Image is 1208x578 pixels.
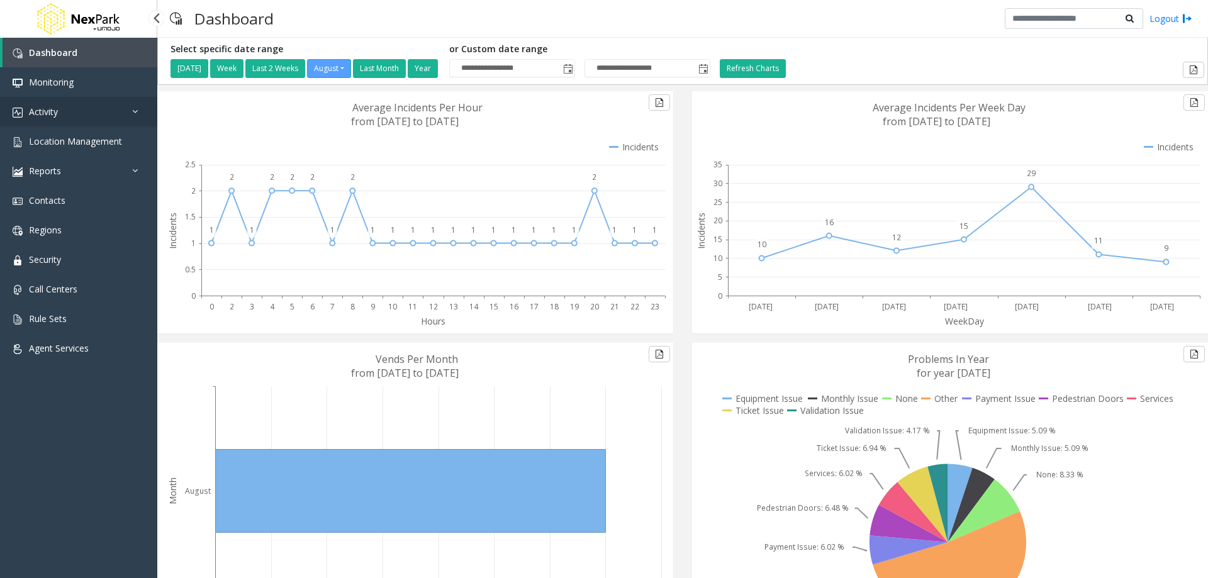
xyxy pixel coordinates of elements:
[570,301,579,312] text: 19
[1183,94,1205,111] button: Export to pdf
[167,477,179,504] text: Month
[451,225,456,235] text: 1
[550,301,559,312] text: 18
[1150,301,1174,312] text: [DATE]
[883,114,990,128] text: from [DATE] to [DATE]
[307,59,351,78] button: August
[429,301,438,312] text: 12
[13,196,23,206] img: 'icon'
[350,172,355,182] text: 2
[718,291,722,301] text: 0
[210,59,243,78] button: Week
[29,165,61,177] span: Reports
[29,342,89,354] span: Agent Services
[191,238,196,248] text: 1
[815,301,839,312] text: [DATE]
[350,301,355,312] text: 8
[817,443,886,453] text: Ticket Issue: 6.94 %
[590,301,599,312] text: 20
[632,225,637,235] text: 1
[13,48,23,58] img: 'icon'
[171,44,440,55] h5: Select specific date range
[649,94,670,111] button: Export to pdf
[13,285,23,295] img: 'icon'
[532,225,536,235] text: 1
[411,225,415,235] text: 1
[185,486,211,496] text: August
[882,301,906,312] text: [DATE]
[13,314,23,325] img: 'icon'
[353,59,406,78] button: Last Month
[630,301,639,312] text: 22
[170,3,182,34] img: pageIcon
[29,283,77,295] span: Call Centers
[29,47,77,58] span: Dashboard
[29,253,61,265] span: Security
[13,137,23,147] img: 'icon'
[270,172,274,182] text: 2
[713,178,722,189] text: 30
[13,226,23,236] img: 'icon'
[1149,12,1192,25] a: Logout
[421,315,445,327] text: Hours
[917,366,990,380] text: for year [DATE]
[230,301,234,312] text: 2
[408,301,417,312] text: 11
[944,301,968,312] text: [DATE]
[330,225,335,235] text: 1
[408,59,438,78] button: Year
[713,197,722,208] text: 25
[758,239,766,250] text: 10
[185,159,196,170] text: 2.5
[1011,443,1088,453] text: Monthly Issue: 5.09 %
[185,264,196,275] text: 0.5
[959,221,968,231] text: 15
[1183,346,1205,362] button: Export to pdf
[469,301,479,312] text: 14
[610,301,619,312] text: 21
[29,194,65,206] span: Contacts
[805,468,863,479] text: Services: 6.02 %
[552,225,556,235] text: 1
[449,44,710,55] h5: or Custom date range
[188,3,280,34] h3: Dashboard
[1182,12,1192,25] img: logout
[489,301,498,312] text: 15
[572,225,576,235] text: 1
[29,106,58,118] span: Activity
[1027,168,1036,179] text: 29
[13,78,23,88] img: 'icon'
[210,301,214,312] text: 0
[696,60,710,77] span: Toggle popup
[29,135,122,147] span: Location Management
[757,503,849,513] text: Pedestrian Doors: 6.48 %
[310,301,315,312] text: 6
[968,425,1056,436] text: Equipment Issue: 5.09 %
[29,76,74,88] span: Monitoring
[351,114,459,128] text: from [DATE] to [DATE]
[512,225,516,235] text: 1
[1164,243,1168,253] text: 9
[749,301,773,312] text: [DATE]
[191,186,196,196] text: 2
[391,225,395,235] text: 1
[491,225,496,235] text: 1
[352,101,483,114] text: Average Incidents Per Hour
[845,425,930,436] text: Validation Issue: 4.17 %
[310,172,315,182] text: 2
[945,315,985,327] text: WeekDay
[713,159,722,170] text: 35
[351,366,459,380] text: from [DATE] to [DATE]
[376,352,458,366] text: Vends Per Month
[1183,62,1204,78] button: Export to pdf
[191,291,196,301] text: 0
[230,172,234,182] text: 2
[167,213,179,249] text: Incidents
[530,301,539,312] text: 17
[371,225,375,235] text: 1
[1015,301,1039,312] text: [DATE]
[13,108,23,118] img: 'icon'
[510,301,518,312] text: 16
[612,225,617,235] text: 1
[250,225,254,235] text: 1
